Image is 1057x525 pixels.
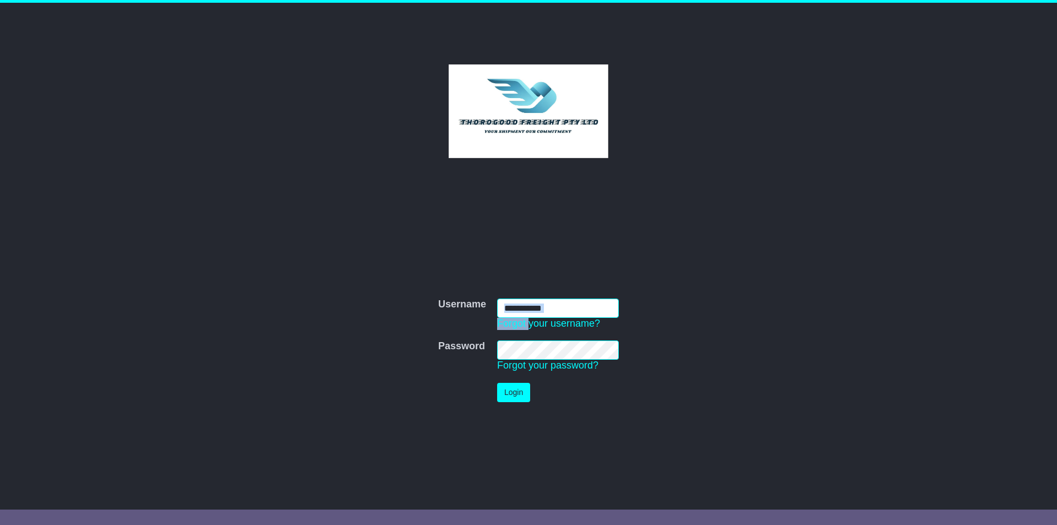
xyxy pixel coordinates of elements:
[497,383,530,402] button: Login
[438,340,485,353] label: Password
[497,318,600,329] a: Forgot your username?
[438,299,486,311] label: Username
[449,64,609,158] img: Thorogood Freight Pty Ltd
[497,360,598,371] a: Forgot your password?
